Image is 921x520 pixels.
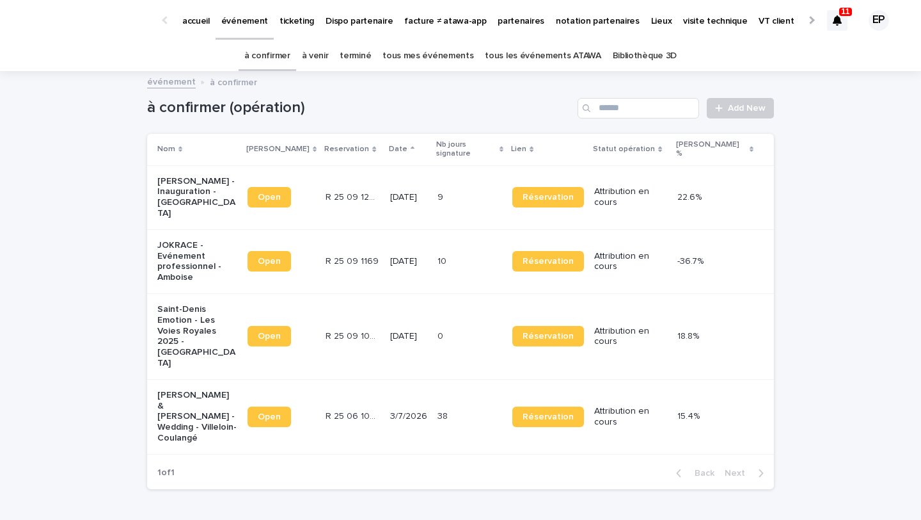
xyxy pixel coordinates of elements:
p: Attribution en cours [594,251,667,273]
p: 0 [437,329,446,342]
p: Attribution en cours [594,326,667,348]
a: terminé [340,41,371,71]
p: 18.8% [677,329,702,342]
p: Statut opération [593,142,655,156]
span: Réservation [523,257,574,266]
p: 15.4% [677,409,702,422]
span: Réservation [523,332,574,341]
h1: à confirmer (opération) [147,99,572,117]
span: Back [687,469,714,478]
span: Add New [728,104,766,113]
a: Open [248,187,291,207]
span: Réservation [523,412,574,421]
span: Open [258,332,281,341]
p: Lien [511,142,526,156]
span: Open [258,257,281,266]
a: tous les événements ATAWA [485,41,601,71]
a: Open [248,251,291,272]
tr: JOKRACE - Evénement professionnel - AmboiseOpenR 25 09 1169R 25 09 1169 [DATE]1010 RéservationAtt... [147,229,774,293]
tr: Saint-Denis Emotion - Les Voies Royales 2025 - [GEOGRAPHIC_DATA]OpenR 25 09 1065R 25 09 1065 [DAT... [147,293,774,379]
p: [DATE] [390,331,427,342]
span: Open [258,412,281,421]
p: Attribution en cours [594,406,667,428]
p: [PERSON_NAME] & [PERSON_NAME] - Wedding - Villeloin-Coulangé [157,390,237,444]
button: Back [666,467,720,479]
p: Nb jours signature [436,138,497,161]
a: à venir [302,41,329,71]
p: JOKRACE - Evénement professionnel - Amboise [157,240,237,283]
p: -36.7% [677,254,706,267]
p: à confirmer [210,74,257,88]
tr: [PERSON_NAME] & [PERSON_NAME] - Wedding - Villeloin-CoulangéOpenR 25 06 1043R 25 06 1043 3/7/2026... [147,379,774,454]
p: 10 [437,254,449,267]
a: Add New [707,98,774,118]
p: Attribution en cours [594,186,667,208]
p: Saint-Denis Emotion - Les Voies Royales 2025 - [GEOGRAPHIC_DATA] [157,304,237,369]
p: 11 [841,7,849,16]
a: Open [248,407,291,427]
p: [PERSON_NAME] % [676,138,746,161]
img: Ls34BcGeRexTGTNfXpUC [26,8,150,33]
p: R 25 09 1169 [326,254,381,267]
div: EP [869,10,889,31]
a: Réservation [512,187,584,207]
p: 38 [437,409,450,422]
p: Reservation [324,142,369,156]
p: [DATE] [390,256,427,267]
p: Date [389,142,407,156]
span: Open [258,193,281,202]
span: Next [725,469,753,478]
a: à confirmer [244,41,290,71]
a: événement [147,74,196,88]
input: Search [578,98,699,118]
p: [DATE] [390,192,427,203]
a: Open [248,326,291,346]
a: Bibliothèque 3D [613,41,677,71]
p: R 25 06 1043 [326,409,382,422]
p: [PERSON_NAME] - Inauguration - [GEOGRAPHIC_DATA] [157,176,237,219]
a: tous mes événements [382,41,473,71]
p: 22.6% [677,190,704,203]
p: R 25 09 1206 [326,190,382,203]
span: Réservation [523,193,574,202]
p: [PERSON_NAME] [246,142,310,156]
a: Réservation [512,326,584,346]
div: 11 [827,10,847,31]
p: 9 [437,190,446,203]
a: Réservation [512,407,584,427]
p: Nom [157,142,175,156]
p: 1 of 1 [147,457,185,489]
p: 3/7/2026 [390,411,427,422]
p: R 25 09 1065 [326,329,382,342]
tr: [PERSON_NAME] - Inauguration - [GEOGRAPHIC_DATA]OpenR 25 09 1206R 25 09 1206 [DATE]99 Réservation... [147,165,774,229]
a: Réservation [512,251,584,272]
button: Next [720,467,774,479]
